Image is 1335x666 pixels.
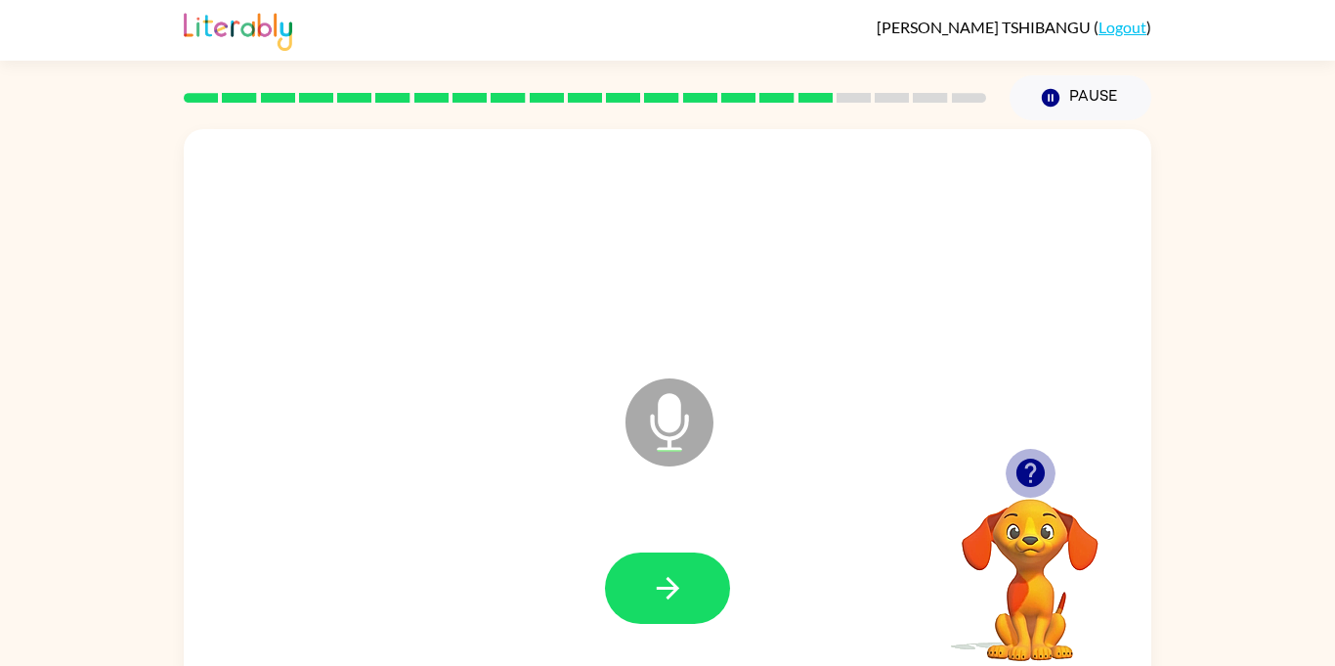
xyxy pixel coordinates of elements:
[877,18,1151,36] div: ( )
[1010,75,1151,120] button: Pause
[1098,18,1146,36] a: Logout
[877,18,1094,36] span: [PERSON_NAME] TSHIBANGU
[184,8,292,51] img: Literably
[932,468,1128,664] video: Your browser must support playing .mp4 files to use Literably. Please try using another browser.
